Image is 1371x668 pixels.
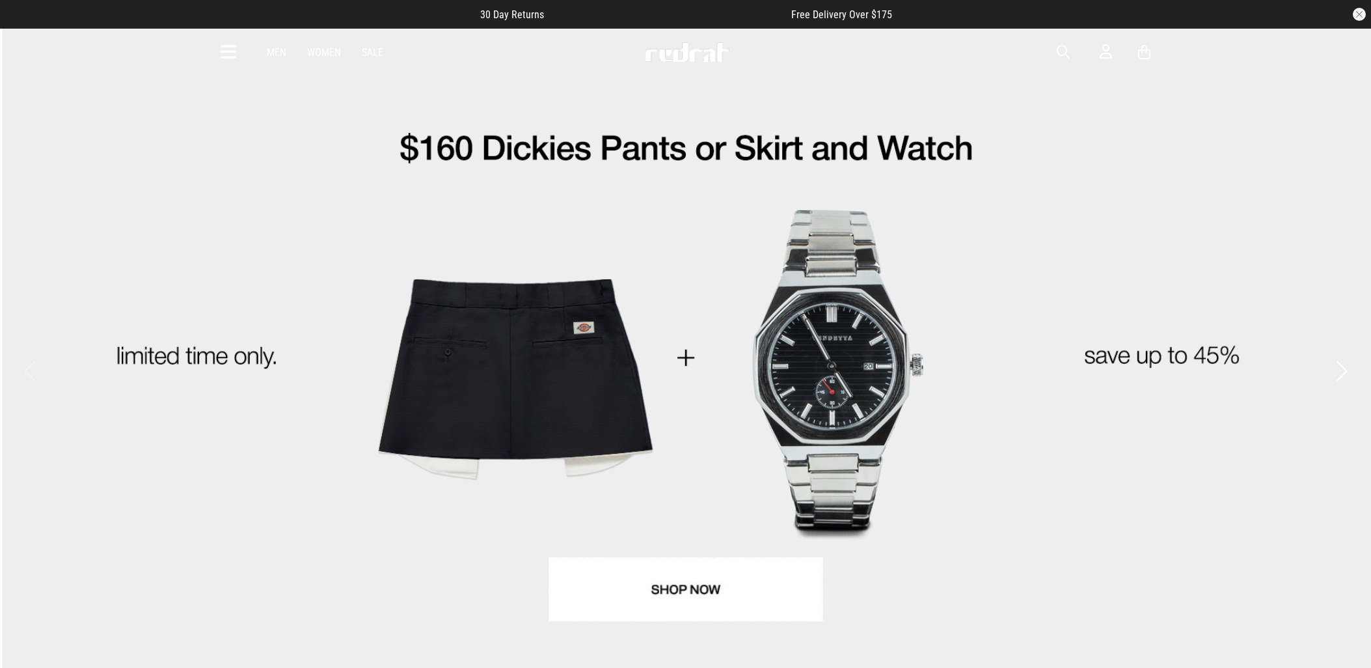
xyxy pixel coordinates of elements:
span: 30 Day Returns [480,8,544,21]
a: Sale [362,46,383,59]
span: Free Delivery Over $175 [791,8,892,21]
button: Previous slide [21,357,38,385]
img: Redrat logo [644,42,730,62]
a: Women [307,46,341,59]
a: Men [267,46,286,59]
iframe: Customer reviews powered by Trustpilot [570,8,765,21]
button: Next slide [1333,357,1350,385]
